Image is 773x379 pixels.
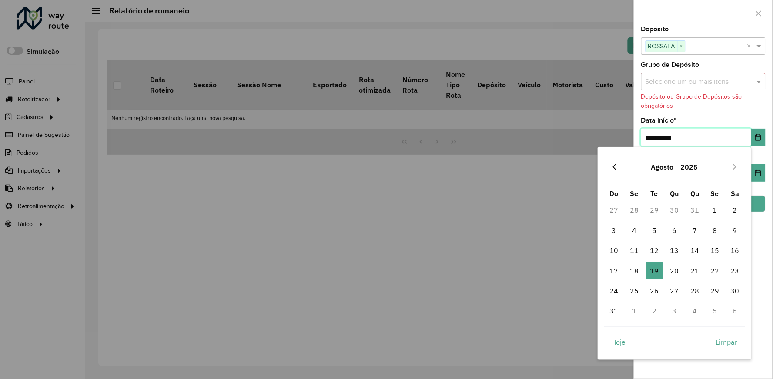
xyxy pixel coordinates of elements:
td: 17 [604,260,624,280]
td: 28 [624,200,644,220]
td: 9 [725,220,745,240]
span: Do [610,189,619,198]
span: 12 [646,242,663,259]
span: Se [711,189,719,198]
td: 29 [705,281,725,301]
span: 1 [706,201,724,219]
span: 3 [606,222,623,239]
td: 30 [665,200,685,220]
span: 31 [606,302,623,319]
span: 15 [706,242,724,259]
td: 12 [644,240,664,260]
td: 6 [665,220,685,240]
span: Clear all [747,41,755,51]
button: Choose Year [677,156,702,177]
td: 31 [604,301,624,321]
span: 8 [706,222,724,239]
span: 5 [646,222,663,239]
td: 15 [705,240,725,260]
span: 20 [666,262,683,279]
td: 26 [644,281,664,301]
span: 2 [726,201,744,219]
td: 19 [644,260,664,280]
td: 11 [624,240,644,260]
span: 19 [646,262,663,279]
td: 27 [604,200,624,220]
label: Depósito [641,24,669,34]
td: 5 [705,301,725,321]
button: Hoje [604,333,633,351]
td: 24 [604,281,624,301]
span: 26 [646,282,663,299]
td: 23 [725,260,745,280]
td: 31 [685,200,705,220]
div: Choose Date [598,147,752,360]
span: Qu [670,189,679,198]
span: Te [651,189,658,198]
span: ROSSAFA [646,41,677,51]
span: 13 [666,242,683,259]
td: 30 [725,281,745,301]
td: 29 [644,200,664,220]
td: 25 [624,281,644,301]
span: × [677,41,685,52]
span: 4 [626,222,643,239]
td: 2 [644,301,664,321]
td: 3 [604,220,624,240]
button: Next Month [728,160,742,174]
span: Sa [731,189,740,198]
td: 4 [624,220,644,240]
span: 23 [726,262,744,279]
span: 10 [606,242,623,259]
span: Limpar [716,337,738,347]
span: 18 [626,262,643,279]
td: 14 [685,240,705,260]
span: 14 [686,242,703,259]
td: 6 [725,301,745,321]
span: Qu [690,189,699,198]
button: Limpar [709,333,745,351]
label: Grupo de Depósito [641,60,699,70]
span: 16 [726,242,744,259]
span: 24 [606,282,623,299]
span: 22 [706,262,724,279]
span: 28 [686,282,703,299]
td: 21 [685,260,705,280]
td: 27 [665,281,685,301]
td: 2 [725,200,745,220]
td: 28 [685,281,705,301]
span: Se [630,189,639,198]
td: 22 [705,260,725,280]
td: 5 [644,220,664,240]
span: Hoje [612,337,626,347]
td: 16 [725,240,745,260]
td: 7 [685,220,705,240]
span: 6 [666,222,683,239]
td: 10 [604,240,624,260]
span: 9 [726,222,744,239]
label: Data início [641,115,677,126]
span: 29 [706,282,724,299]
td: 8 [705,220,725,240]
span: 25 [626,282,643,299]
formly-validation-message: Depósito ou Grupo de Depósitos são obrigatórios [641,93,742,109]
span: 21 [686,262,703,279]
span: 27 [666,282,683,299]
button: Choose Date [751,129,766,146]
button: Choose Date [751,164,766,182]
span: 30 [726,282,744,299]
button: Choose Month [648,156,677,177]
td: 4 [685,301,705,321]
td: 3 [665,301,685,321]
td: 18 [624,260,644,280]
td: 1 [624,301,644,321]
td: 13 [665,240,685,260]
span: 17 [606,262,623,279]
td: 20 [665,260,685,280]
span: 7 [686,222,703,239]
span: 11 [626,242,643,259]
td: 1 [705,200,725,220]
button: Previous Month [608,160,622,174]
